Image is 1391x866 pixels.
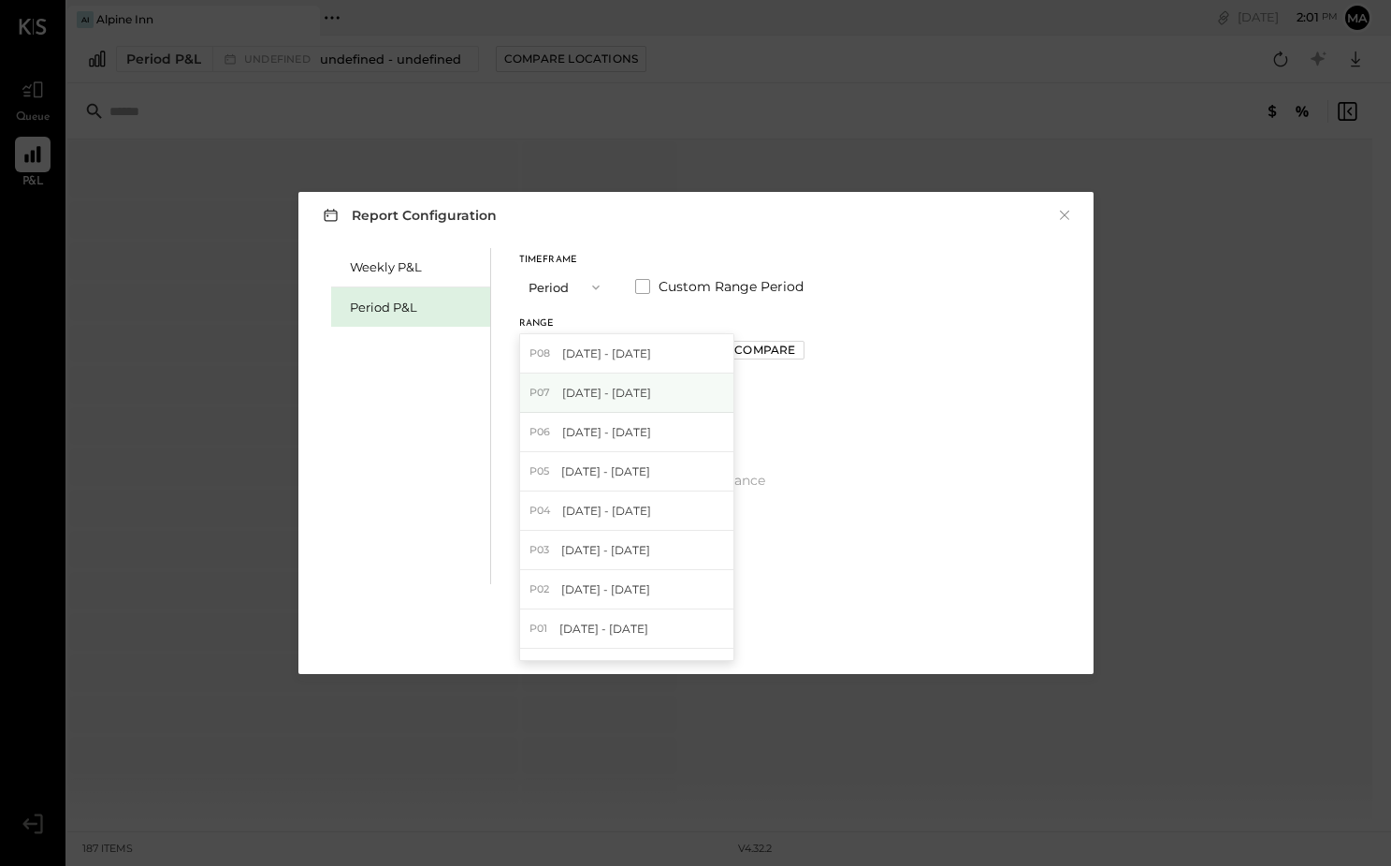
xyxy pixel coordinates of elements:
[734,342,795,358] div: Compare
[529,464,555,479] span: P05
[561,463,650,479] span: [DATE] - [DATE]
[562,345,651,361] span: [DATE] - [DATE]
[529,582,555,597] span: P02
[562,424,651,440] span: [DATE] - [DATE]
[519,319,714,329] div: Range
[561,542,650,558] span: [DATE] - [DATE]
[562,503,651,519] span: [DATE] - [DATE]
[319,203,497,227] h3: Report Configuration
[529,504,556,519] span: P04
[558,660,647,676] span: [DATE] - [DATE]
[519,256,613,265] div: Timeframe
[726,341,804,360] button: Compare
[529,622,553,637] span: P01
[529,425,556,440] span: P06
[1056,206,1073,225] button: ×
[519,270,613,304] button: Period
[561,581,650,597] span: [DATE] - [DATE]
[350,299,481,316] div: Period P&L
[350,258,481,276] div: Weekly P&L
[529,386,556,401] span: P07
[659,277,804,296] span: Custom Range Period
[562,385,651,401] span: [DATE] - [DATE]
[529,346,556,361] span: P08
[559,621,648,637] span: [DATE] - [DATE]
[529,543,555,558] span: P03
